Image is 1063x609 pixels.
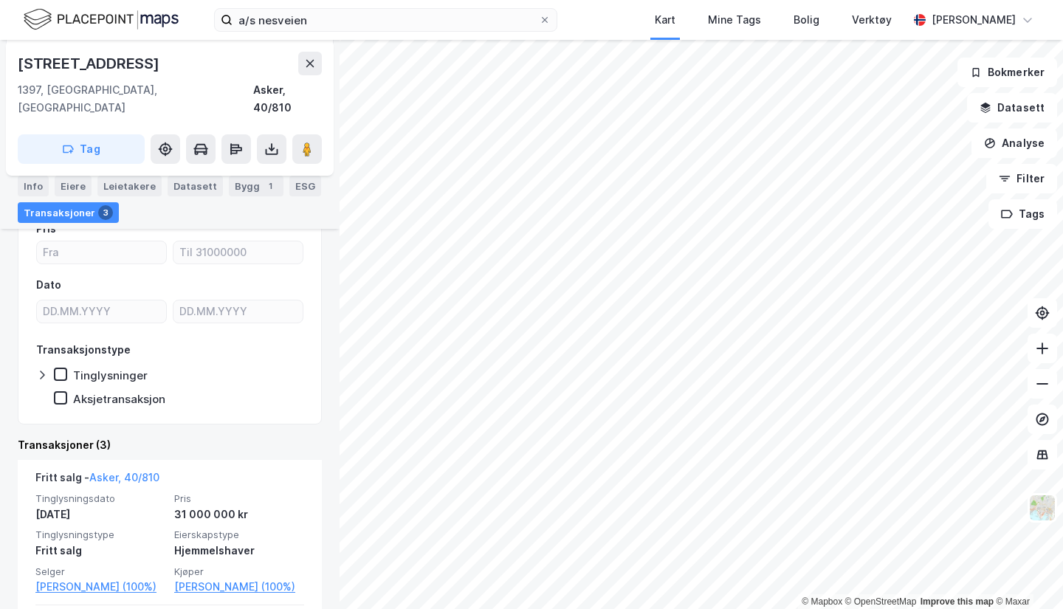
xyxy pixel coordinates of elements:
[97,176,162,196] div: Leietakere
[35,578,165,596] a: [PERSON_NAME] (100%)
[35,506,165,523] div: [DATE]
[174,492,304,505] span: Pris
[24,7,179,32] img: logo.f888ab2527a4732fd821a326f86c7f29.svg
[1028,494,1056,522] img: Z
[35,542,165,560] div: Fritt salg
[655,11,675,29] div: Kart
[89,471,159,484] a: Asker, 40/810
[263,179,278,193] div: 1
[98,205,113,220] div: 3
[18,52,162,75] div: [STREET_ADDRESS]
[802,596,842,607] a: Mapbox
[73,368,148,382] div: Tinglysninger
[921,596,994,607] a: Improve this map
[35,565,165,578] span: Selger
[957,58,1057,87] button: Bokmerker
[55,176,92,196] div: Eiere
[36,276,61,294] div: Dato
[37,300,166,323] input: DD.MM.YYYY
[989,538,1063,609] div: Kontrollprogram for chat
[289,176,321,196] div: ESG
[708,11,761,29] div: Mine Tags
[173,300,303,323] input: DD.MM.YYYY
[18,202,119,223] div: Transaksjoner
[989,538,1063,609] iframe: Chat Widget
[229,176,283,196] div: Bygg
[174,578,304,596] a: [PERSON_NAME] (100%)
[233,9,539,31] input: Søk på adresse, matrikkel, gårdeiere, leietakere eller personer
[988,199,1057,229] button: Tags
[18,134,145,164] button: Tag
[794,11,819,29] div: Bolig
[967,93,1057,123] button: Datasett
[174,506,304,523] div: 31 000 000 kr
[18,436,322,454] div: Transaksjoner (3)
[35,529,165,541] span: Tinglysningstype
[845,596,917,607] a: OpenStreetMap
[37,241,166,264] input: Fra
[35,492,165,505] span: Tinglysningsdato
[253,81,322,117] div: Asker, 40/810
[852,11,892,29] div: Verktøy
[168,176,223,196] div: Datasett
[174,542,304,560] div: Hjemmelshaver
[73,392,165,406] div: Aksjetransaksjon
[36,341,131,359] div: Transaksjonstype
[174,565,304,578] span: Kjøper
[971,128,1057,158] button: Analyse
[932,11,1016,29] div: [PERSON_NAME]
[986,164,1057,193] button: Filter
[174,529,304,541] span: Eierskapstype
[18,176,49,196] div: Info
[18,81,253,117] div: 1397, [GEOGRAPHIC_DATA], [GEOGRAPHIC_DATA]
[35,469,159,492] div: Fritt salg -
[173,241,303,264] input: Til 31000000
